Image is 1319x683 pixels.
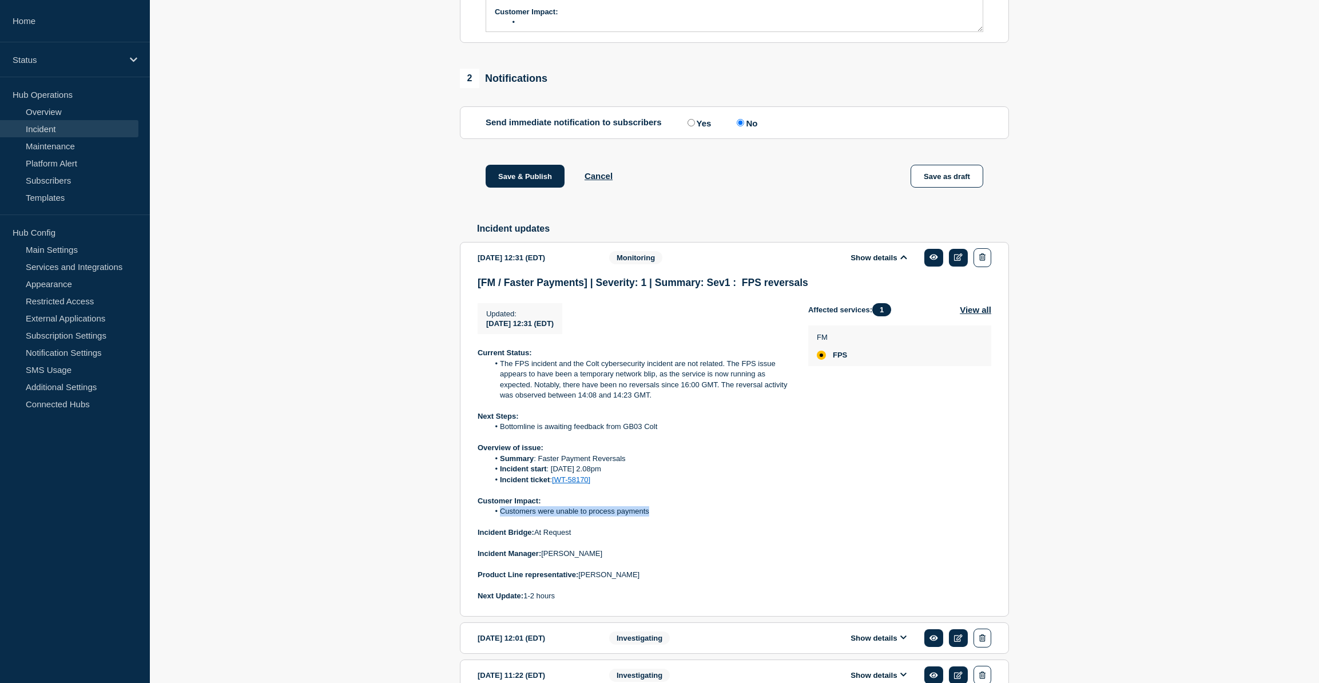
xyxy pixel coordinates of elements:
label: No [734,117,757,128]
a: [WT-58170] [552,475,590,484]
p: Updated : [486,309,554,318]
p: At Request [478,527,790,538]
strong: Current Status: [478,348,532,357]
strong: Overview of issue: [478,443,543,452]
li: : [DATE] 2.08pm [489,464,790,474]
span: [DATE] 12:31 (EDT) [486,319,554,328]
span: 2 [460,69,479,88]
span: Monitoring [609,251,662,264]
strong: Customer Impact: [495,7,558,16]
span: 1 [872,303,891,316]
button: View all [960,303,991,316]
strong: Incident start [500,464,547,473]
h3: [FM / Faster Payments] | Severity: 1 | Summary: Sev1 : FPS reversals [478,277,991,289]
li: The FPS incident and the Colt cybersecurity incident are not related. The FPS issue appears to ha... [489,359,790,401]
li: Bottomline is awaiting feedback from GB03 Colt [489,422,790,432]
strong: Customer Impact: [478,497,541,505]
span: FPS [833,351,847,360]
strong: Incident Bridge: [478,528,534,537]
h2: Incident updates [477,224,1009,234]
p: Status [13,55,122,65]
p: [PERSON_NAME] [478,549,790,559]
div: Send immediate notification to subscribers [486,117,983,128]
strong: Incident ticket [500,475,550,484]
label: Yes [685,117,712,128]
div: [DATE] 12:01 (EDT) [478,629,592,648]
button: Save as draft [911,165,983,188]
input: No [737,119,744,126]
strong: Product Line representative: [478,570,578,579]
li: Customers were unable to process payments [489,506,790,517]
button: Show details [847,670,910,680]
p: [PERSON_NAME] [478,570,790,580]
div: affected [817,351,826,360]
p: 1-2 hours [478,591,790,601]
strong: Next Update: [478,591,523,600]
span: Investigating [609,632,670,645]
div: [DATE] 12:31 (EDT) [478,248,592,267]
li: : Faster Payment Reversals [489,454,790,464]
strong: Next Steps: [478,412,519,420]
button: Save & Publish [486,165,565,188]
p: Send immediate notification to subscribers [486,117,662,128]
li: : [489,475,790,485]
span: Investigating [609,669,670,682]
span: Affected services: [808,303,897,316]
button: Show details [847,253,910,263]
strong: Incident Manager: [478,549,541,558]
button: Cancel [585,171,613,181]
strong: Summary [500,454,534,463]
p: FM [817,333,847,341]
div: Notifications [460,69,547,88]
button: Show details [847,633,910,643]
input: Yes [688,119,695,126]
